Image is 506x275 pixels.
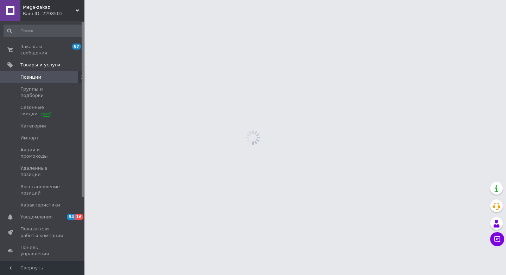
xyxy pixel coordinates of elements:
span: Позиции [20,74,41,80]
span: 16 [75,214,83,220]
span: Группы и подборки [20,86,65,99]
span: Заказы и сообщения [20,44,65,56]
span: Mega-zakaz [23,4,76,11]
span: Панель управления [20,244,65,257]
input: Поиск [4,25,83,37]
span: Восстановление позиций [20,184,65,196]
span: 34 [67,214,75,220]
span: Характеристики [20,202,60,208]
div: Ваш ID: 2298503 [23,11,84,17]
span: Уведомления [20,214,52,220]
span: Удаленные позиции [20,165,65,178]
span: Товары и услуги [20,62,60,68]
span: 67 [72,44,81,50]
button: Чат с покупателем [490,232,504,246]
span: Показатели работы компании [20,226,65,238]
span: Категории [20,123,46,129]
span: Сезонные скидки [20,104,65,117]
span: Импорт [20,135,39,141]
span: Акции и промокоды [20,147,65,159]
